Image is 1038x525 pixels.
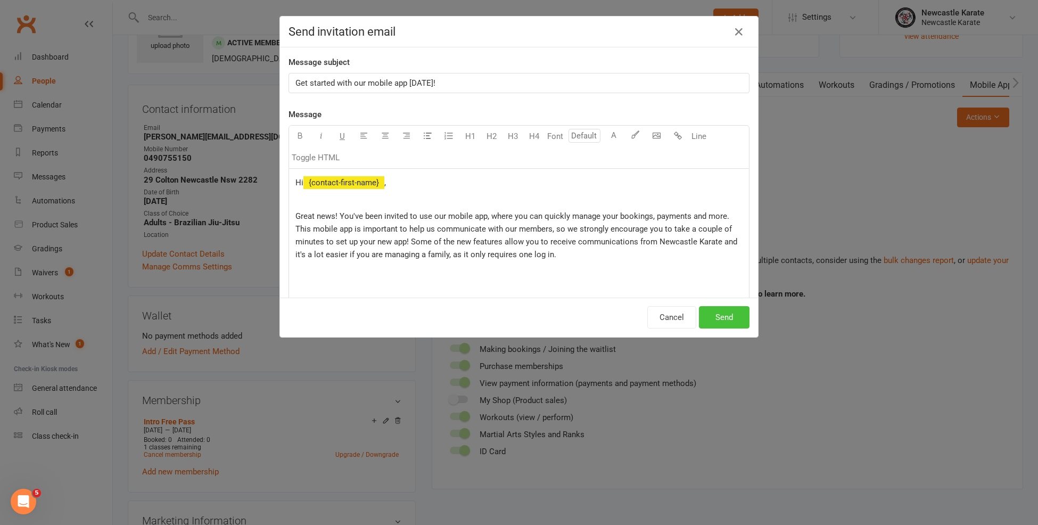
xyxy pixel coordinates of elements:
h4: Send invitation email [289,25,749,38]
button: H4 [523,126,545,147]
button: Toggle HTML [289,147,342,168]
button: A [603,126,624,147]
label: Message [289,108,322,121]
button: Send [699,306,749,329]
input: Default [569,129,600,143]
span: , [384,178,386,187]
button: Cancel [647,306,696,329]
span: Great news! You've been invited to use our mobile app, where you can quickly manage your bookings... [295,211,729,221]
span: U [340,132,345,141]
span: 5 [32,489,41,497]
button: H3 [502,126,523,147]
button: H1 [459,126,481,147]
button: Close [730,23,747,40]
button: Line [688,126,710,147]
button: Font [545,126,566,147]
button: H2 [481,126,502,147]
label: Message subject [289,56,350,69]
span: Hi [295,178,303,187]
span: This mobile app is important to help us communicate with our members, so we strongly encourage yo... [295,224,739,259]
span: Get started with our mobile app [DATE]! [295,78,435,88]
iframe: Intercom live chat [11,489,36,514]
button: U [332,126,353,147]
